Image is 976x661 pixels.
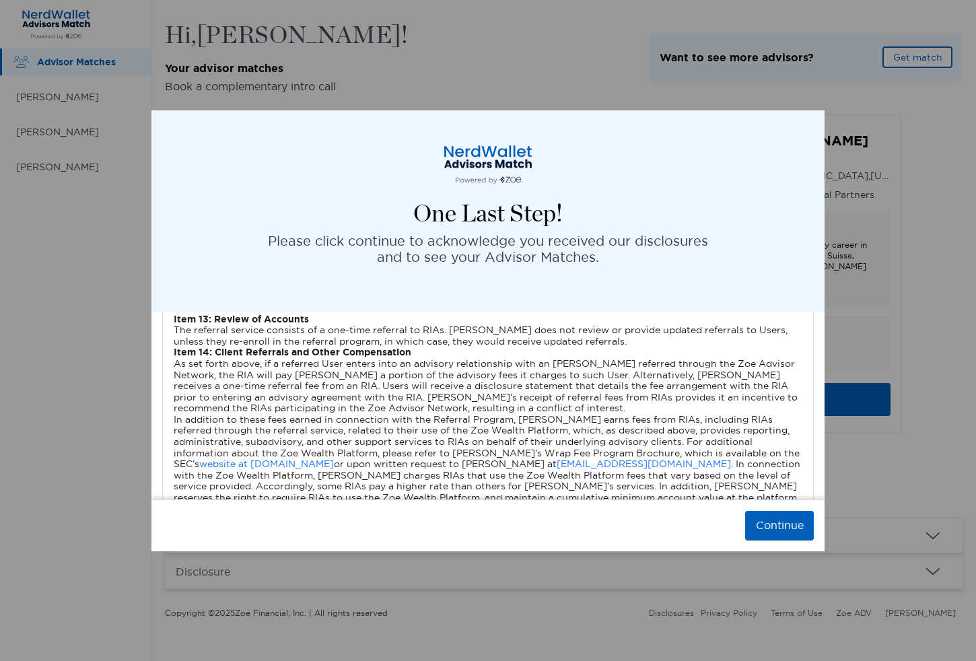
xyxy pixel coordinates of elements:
button: Continue [745,511,814,541]
p: Please click continue to acknowledge you received our disclosures and to see your Advisor Matches. [268,233,708,265]
img: logo [421,144,555,184]
b: Item 13: Review of Accounts [174,313,309,325]
a: website at [DOMAIN_NAME] [199,458,334,470]
h4: One Last Step! [413,201,563,228]
b: Item 14: Client Referrals and Other Compensation [174,346,411,358]
div: modal [151,110,825,551]
a: [EMAIL_ADDRESS][DOMAIN_NAME] [557,458,731,470]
